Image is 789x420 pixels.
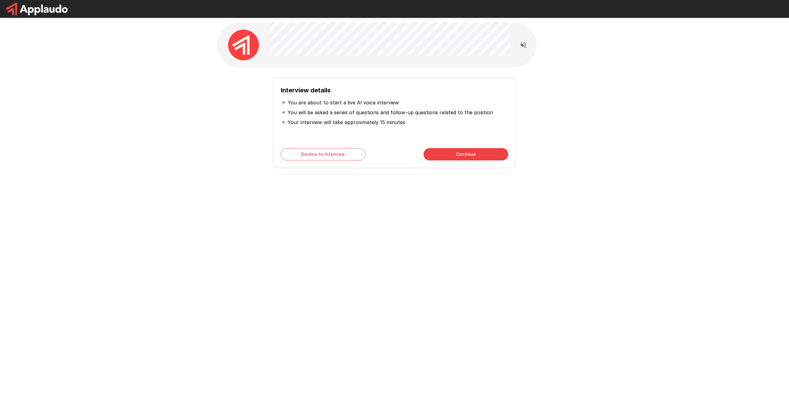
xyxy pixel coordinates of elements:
b: Interview details [281,87,331,94]
button: Decline to Interview [281,148,366,160]
p: Your interview will take approximately 15 minutes [288,119,405,126]
img: applaudo_avatar.png [228,30,259,60]
button: Read questions aloud [517,39,529,51]
p: You will be asked a series of questions and follow-up questions related to the position [288,109,493,116]
p: You are about to start a live AI voice interview [288,99,399,106]
button: Continue [423,148,508,160]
